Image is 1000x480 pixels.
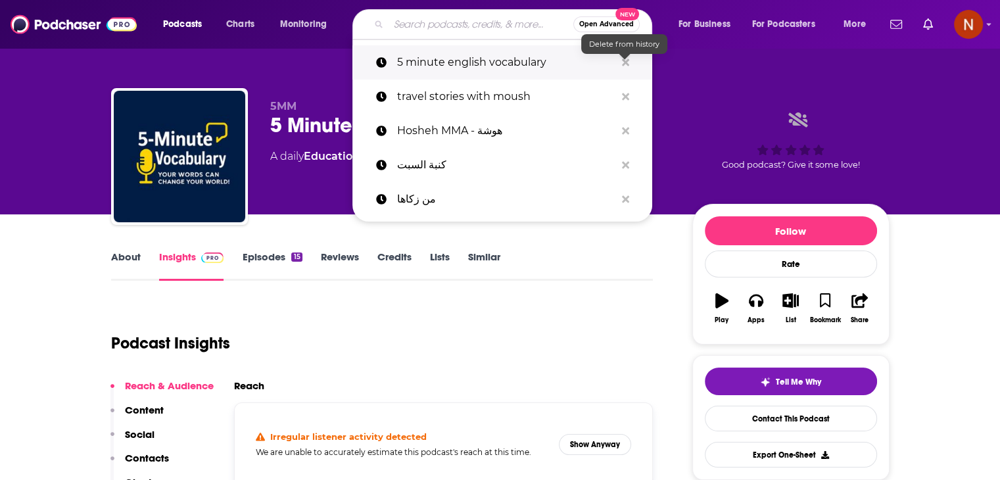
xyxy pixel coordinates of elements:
p: Hosheh MMA - هوشة [397,114,615,148]
button: Show Anyway [559,434,631,455]
p: Social [125,428,155,441]
a: Education [304,150,360,162]
button: Export One-Sheet [705,442,877,468]
div: A daily podcast [270,149,402,164]
img: Podchaser - Follow, Share and Rate Podcasts [11,12,137,37]
a: Episodes15 [242,251,302,281]
a: Hosheh MMA - هوشة [352,114,652,148]
span: For Podcasters [752,15,815,34]
a: InsightsPodchaser Pro [159,251,224,281]
span: For Business [679,15,730,34]
span: More [844,15,866,34]
span: Monitoring [280,15,327,34]
div: Apps [748,316,765,324]
img: User Profile [954,10,983,39]
p: من زكاها [397,182,615,216]
p: Content [125,404,164,416]
button: Reach & Audience [110,379,214,404]
a: Similar [468,251,500,281]
button: tell me why sparkleTell Me Why [705,368,877,395]
span: Tell Me Why [776,377,821,387]
span: Good podcast? Give it some love! [722,160,860,170]
a: Lists [430,251,450,281]
div: Rate [705,251,877,277]
a: Charts [218,14,262,35]
div: Share [851,316,869,324]
button: Play [705,285,739,332]
span: 5MM [270,100,297,112]
h2: Reach [234,379,264,392]
button: Social [110,428,155,452]
button: open menu [744,14,834,35]
a: Reviews [321,251,359,281]
a: 5 minute english vocabulary [352,45,652,80]
span: Podcasts [163,15,202,34]
p: 5 minute english vocabulary [397,45,615,80]
a: About [111,251,141,281]
div: List [786,316,796,324]
span: Open Advanced [579,21,634,28]
div: Search podcasts, credits, & more... [365,9,665,39]
span: New [615,8,639,20]
h1: Podcast Insights [111,333,230,353]
button: Content [110,404,164,428]
p: كنبة السبت [397,148,615,182]
div: 15 [291,252,302,262]
a: travel stories with moush [352,80,652,114]
div: Delete from history [581,34,667,54]
a: Show notifications dropdown [885,13,907,36]
span: Charts [226,15,254,34]
a: Credits [377,251,412,281]
button: open menu [271,14,344,35]
a: Show notifications dropdown [918,13,938,36]
input: Search podcasts, credits, & more... [389,14,573,35]
div: Bookmark [809,316,840,324]
h4: Irregular listener activity detected [270,431,427,442]
img: Podchaser Pro [201,252,224,263]
a: كنبة السبت [352,148,652,182]
button: open menu [154,14,219,35]
span: Logged in as AdelNBM [954,10,983,39]
div: Good podcast? Give it some love! [692,100,890,181]
h5: We are unable to accurately estimate this podcast's reach at this time. [256,447,549,457]
p: travel stories with moush [397,80,615,114]
img: 5 Minute English Vocabulary Show [114,91,245,222]
button: Open AdvancedNew [573,16,640,32]
button: Bookmark [808,285,842,332]
button: Contacts [110,452,169,476]
button: Apps [739,285,773,332]
a: من زكاها [352,182,652,216]
button: Share [842,285,876,332]
button: open menu [834,14,882,35]
button: open menu [669,14,747,35]
button: List [773,285,807,332]
p: Reach & Audience [125,379,214,392]
img: tell me why sparkle [760,377,771,387]
p: Contacts [125,452,169,464]
button: Show profile menu [954,10,983,39]
a: Contact This Podcast [705,406,877,431]
button: Follow [705,216,877,245]
div: Play [715,316,728,324]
